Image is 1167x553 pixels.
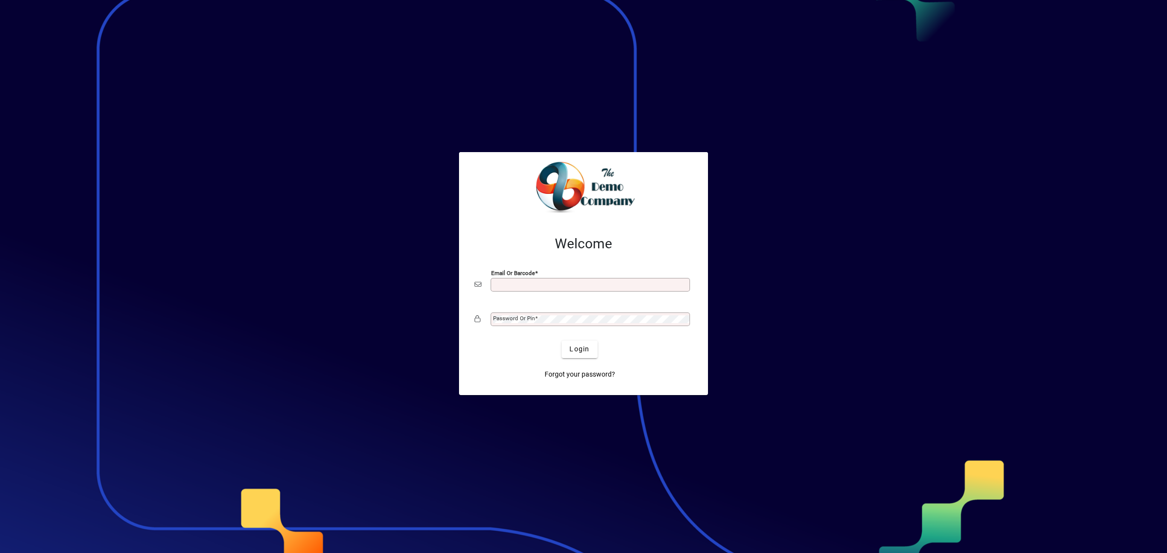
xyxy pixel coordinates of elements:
[491,269,535,276] mat-label: Email or Barcode
[545,369,615,380] span: Forgot your password?
[475,236,692,252] h2: Welcome
[493,315,535,322] mat-label: Password or Pin
[569,344,589,354] span: Login
[541,366,619,383] a: Forgot your password?
[562,341,597,358] button: Login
